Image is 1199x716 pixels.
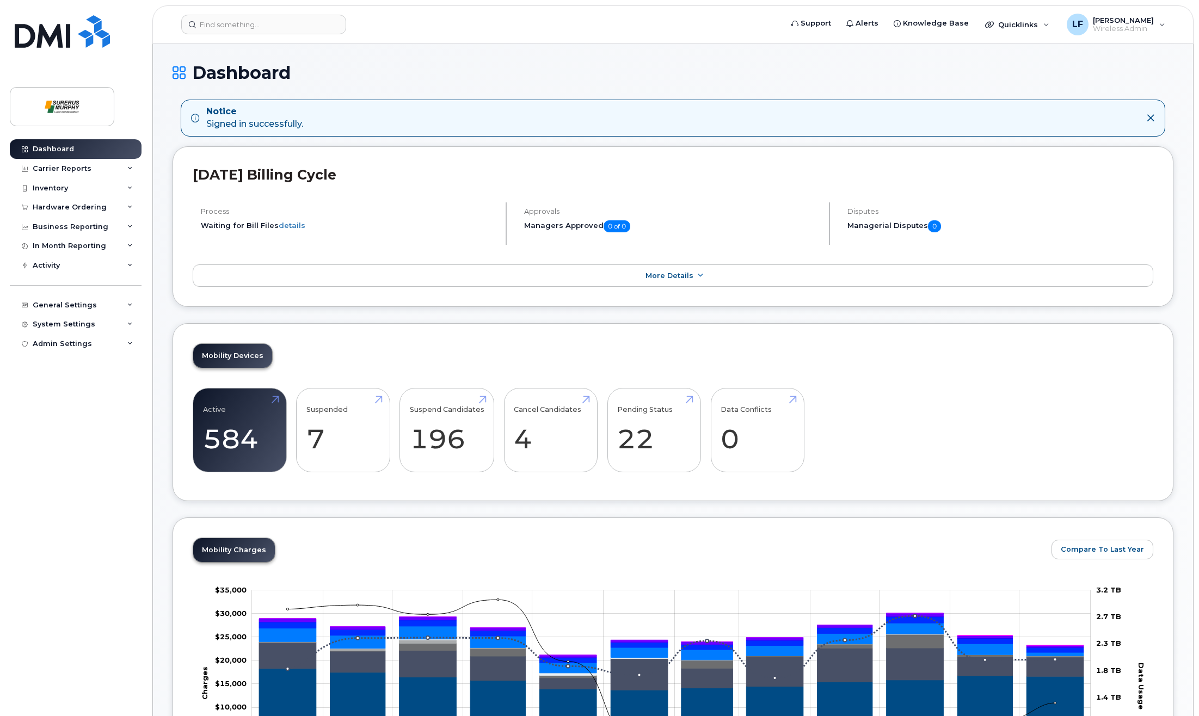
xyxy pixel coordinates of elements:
tspan: 3.2 TB [1096,585,1121,594]
a: Data Conflicts 0 [721,394,794,466]
tspan: Data Usage [1137,663,1146,709]
g: $0 [215,585,247,594]
h4: Disputes [847,207,1153,215]
g: Data [259,635,1084,678]
tspan: 2.7 TB [1096,612,1121,621]
span: More Details [645,271,693,280]
a: Cancel Candidates 4 [514,394,587,466]
tspan: $20,000 [215,656,247,664]
tspan: 1.4 TB [1096,693,1121,701]
a: Suspend Candidates 196 [410,394,484,466]
tspan: 1.8 TB [1096,666,1121,675]
h5: Managerial Disputes [847,220,1153,232]
span: Compare To Last Year [1061,544,1144,554]
h2: [DATE] Billing Cycle [193,166,1153,183]
g: $0 [215,632,247,641]
button: Compare To Last Year [1052,540,1153,559]
li: Waiting for Bill Files [201,220,496,231]
g: $0 [215,703,247,712]
a: Pending Status 22 [617,394,691,466]
h4: Approvals [524,207,820,215]
tspan: $15,000 [215,679,247,688]
tspan: 2.3 TB [1096,639,1121,648]
h4: Process [201,207,496,215]
h1: Dashboard [173,63,1173,82]
tspan: $25,000 [215,632,247,641]
a: Active 584 [203,394,276,466]
tspan: $10,000 [215,703,247,712]
a: details [279,221,305,230]
tspan: $35,000 [215,585,247,594]
g: $0 [215,656,247,664]
strong: Notice [206,106,303,118]
a: Suspended 7 [306,394,380,466]
g: Roaming [259,643,1084,690]
span: 0 of 0 [604,220,630,232]
h5: Managers Approved [524,220,820,232]
span: 0 [928,220,941,232]
tspan: Charges [200,666,209,700]
div: Signed in successfully. [206,106,303,131]
tspan: $30,000 [215,609,247,618]
g: $0 [215,679,247,688]
g: $0 [215,609,247,618]
a: Mobility Devices [193,344,272,368]
a: Mobility Charges [193,538,275,562]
